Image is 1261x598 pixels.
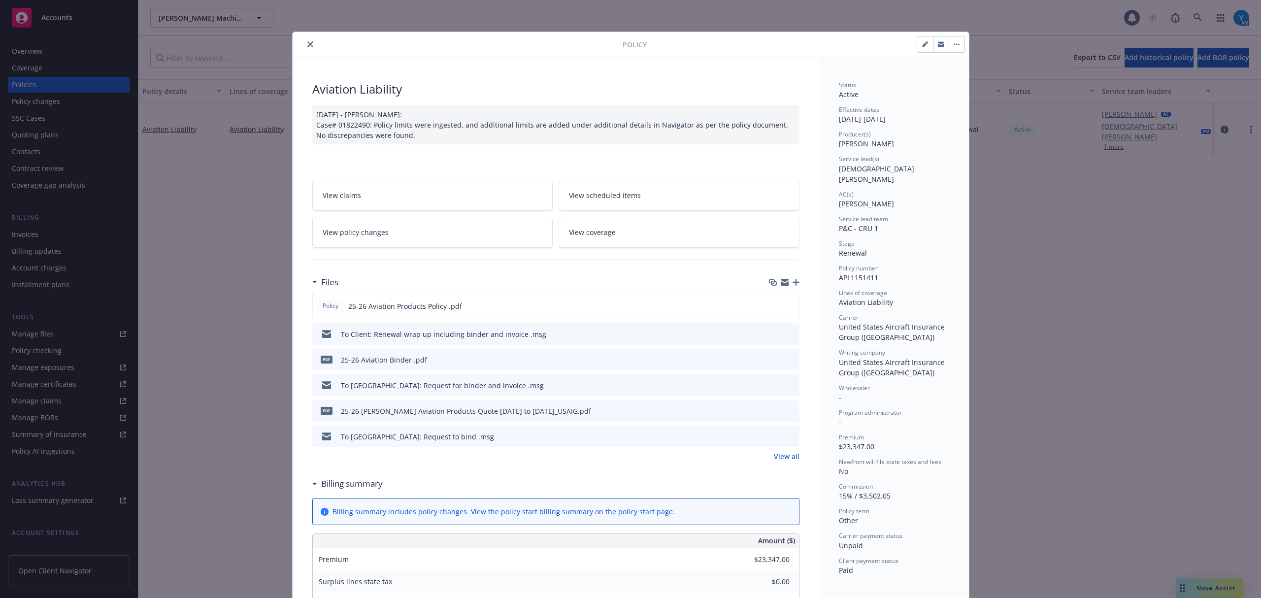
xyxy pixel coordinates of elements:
[839,248,867,258] span: Renewal
[839,264,878,272] span: Policy number
[770,301,778,311] button: download file
[839,139,894,148] span: [PERSON_NAME]
[321,276,338,289] h3: Files
[839,458,941,466] span: Newfront will file state taxes and fees
[839,433,864,441] span: Premium
[569,190,641,200] span: View scheduled items
[839,130,871,138] span: Producer(s)
[786,301,795,311] button: preview file
[312,105,799,144] div: [DATE] - [PERSON_NAME]: Case# 01822490: Policy limits were ingested, and additional limits are ad...
[839,81,856,89] span: Status
[312,81,799,98] div: Aviation Liability
[839,384,870,392] span: Wholesaler
[787,406,796,416] button: preview file
[771,355,779,365] button: download file
[348,301,462,311] span: 25-26 Aviation Products Policy .pdf
[332,506,675,517] div: Billing summary includes policy changes. View the policy start billing summary on the .
[839,417,841,427] span: -
[321,301,340,310] span: Policy
[312,477,383,490] div: Billing summary
[758,535,795,546] span: Amount ($)
[839,90,859,99] span: Active
[839,155,879,163] span: Service lead(s)
[312,180,553,211] a: View claims
[839,516,858,525] span: Other
[839,190,854,199] span: AC(s)
[774,451,799,462] a: View all
[839,289,887,297] span: Lines of coverage
[731,574,796,589] input: 0.00
[787,432,796,442] button: preview file
[341,355,427,365] div: 25-26 Aviation Binder .pdf
[618,507,673,516] a: policy start page
[839,322,947,342] span: United States Aircraft Insurance Group ([GEOGRAPHIC_DATA])
[839,273,878,282] span: APL1151411
[787,329,796,339] button: preview file
[312,217,553,248] a: View policy changes
[839,199,894,208] span: [PERSON_NAME]
[787,380,796,391] button: preview file
[341,380,544,391] div: To [GEOGRAPHIC_DATA]: Request for binder and invoice .msg
[839,358,947,377] span: United States Aircraft Insurance Group ([GEOGRAPHIC_DATA])
[839,491,891,500] span: 15% / $3,502.05
[839,507,869,515] span: Policy term
[839,482,873,491] span: Commission
[771,329,779,339] button: download file
[839,393,841,402] span: -
[319,577,392,586] span: Surplus lines state tax
[839,215,888,223] span: Service lead team
[839,224,878,233] span: P&C - CRU 1
[341,329,546,339] div: To Client: Renewal wrap up including binder and invoice .msg
[559,180,799,211] a: View scheduled items
[839,239,855,248] span: Stage
[312,276,338,289] div: Files
[321,407,332,414] span: pdf
[771,432,779,442] button: download file
[839,466,848,476] span: No
[321,356,332,363] span: pdf
[839,541,863,550] span: Unpaid
[839,105,879,114] span: Effective dates
[319,555,349,564] span: Premium
[304,38,316,50] button: close
[839,442,874,451] span: $23,347.00
[839,348,885,357] span: Writing company
[839,297,949,307] div: Aviation Liability
[839,557,898,565] span: Client payment status
[839,313,859,322] span: Carrier
[569,227,616,237] span: View coverage
[341,406,591,416] div: 25-26 [PERSON_NAME] Aviation Products Quote [DATE] to [DATE]_USAIG.pdf
[623,39,647,50] span: Policy
[321,477,383,490] h3: Billing summary
[323,227,389,237] span: View policy changes
[839,408,902,417] span: Program administrator
[323,190,361,200] span: View claims
[787,355,796,365] button: preview file
[771,380,779,391] button: download file
[771,406,779,416] button: download file
[839,565,853,575] span: Paid
[839,164,914,184] span: [DEMOGRAPHIC_DATA][PERSON_NAME]
[731,552,796,567] input: 0.00
[839,532,902,540] span: Carrier payment status
[559,217,799,248] a: View coverage
[839,105,949,124] div: [DATE] - [DATE]
[341,432,494,442] div: To [GEOGRAPHIC_DATA]: Request to bind .msg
